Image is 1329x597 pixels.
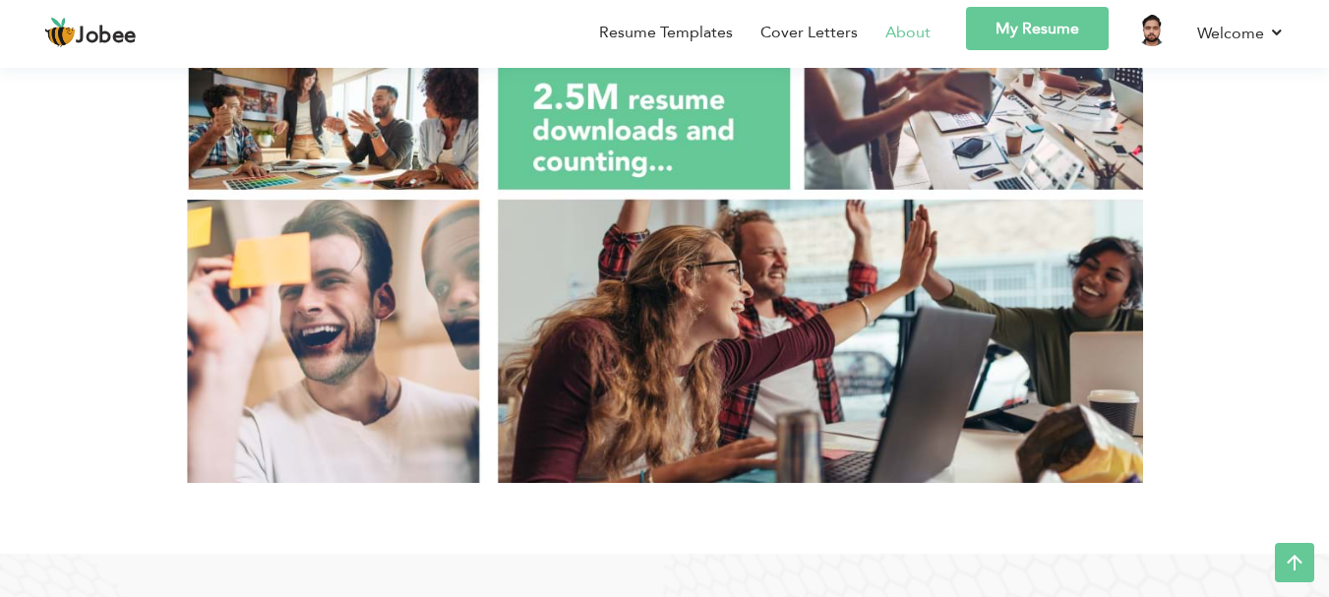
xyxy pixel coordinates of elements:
[76,26,137,47] span: Jobee
[966,7,1109,50] a: My Resume
[1136,15,1168,46] img: Profile Img
[760,21,858,44] a: Cover Letters
[1197,21,1285,45] a: Welcome
[44,17,137,48] a: Jobee
[885,21,931,44] a: About
[599,21,733,44] a: Resume Templates
[44,17,76,48] img: jobee.io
